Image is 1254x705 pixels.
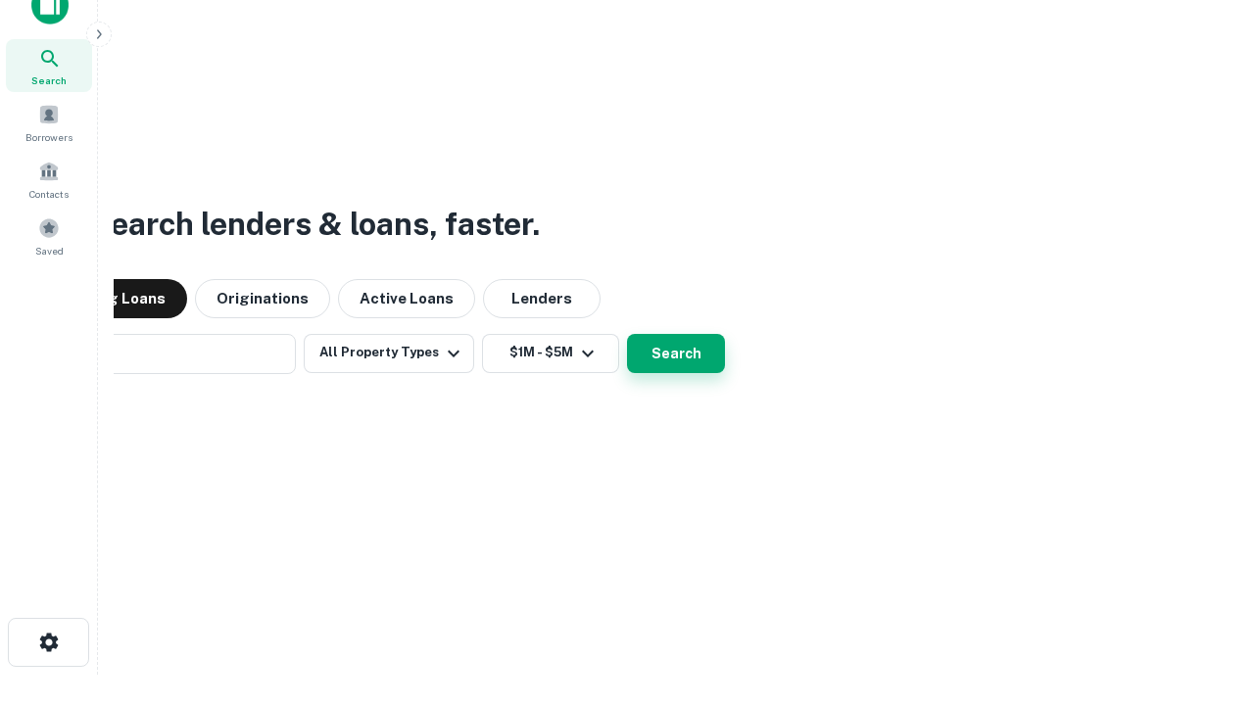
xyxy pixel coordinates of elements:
[195,279,330,318] button: Originations
[31,72,67,88] span: Search
[35,243,64,258] span: Saved
[627,334,725,373] button: Search
[6,153,92,206] a: Contacts
[6,210,92,262] a: Saved
[29,186,69,202] span: Contacts
[6,96,92,149] a: Borrowers
[483,279,601,318] button: Lenders
[89,201,540,248] h3: Search lenders & loans, faster.
[6,39,92,92] a: Search
[25,129,72,145] span: Borrowers
[1156,548,1254,642] iframe: Chat Widget
[338,279,475,318] button: Active Loans
[482,334,619,373] button: $1M - $5M
[304,334,474,373] button: All Property Types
